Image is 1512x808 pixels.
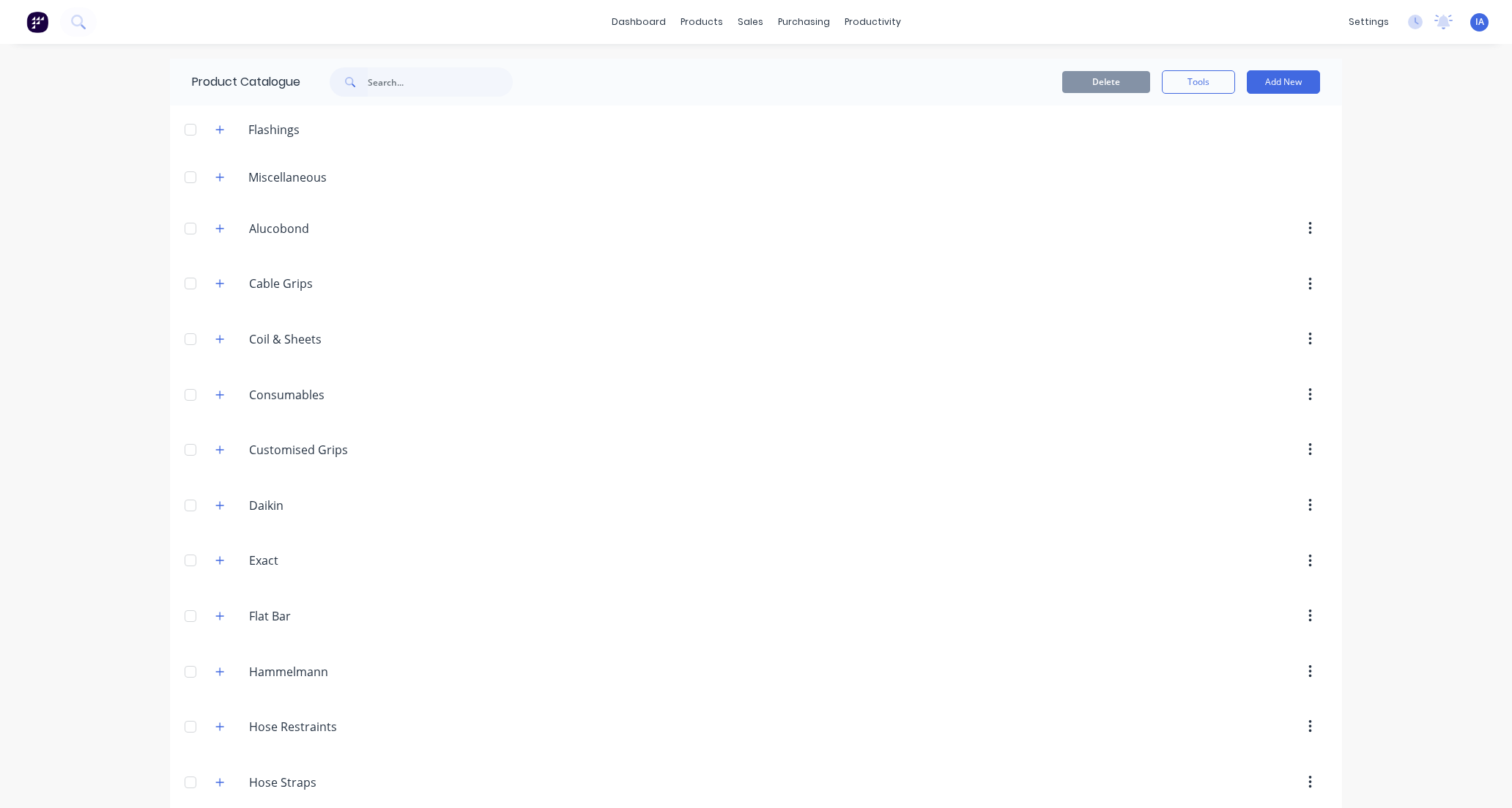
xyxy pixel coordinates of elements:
button: Tools [1162,70,1235,94]
input: Enter category name [249,330,423,348]
div: productivity [837,11,908,33]
div: settings [1341,11,1396,33]
div: Miscellaneous [237,168,338,186]
a: dashboard [604,11,673,33]
button: Add New [1247,70,1320,94]
span: IA [1475,15,1484,29]
input: Enter category name [249,275,423,292]
input: Enter category name [249,552,423,569]
div: sales [730,11,771,33]
input: Enter category name [249,774,423,791]
input: Enter category name [249,497,423,514]
img: Factory [26,11,48,33]
div: Flashings [237,121,311,138]
input: Enter category name [249,220,423,237]
input: Enter category name [249,441,423,459]
div: products [673,11,730,33]
div: Product Catalogue [170,59,300,105]
button: Delete [1062,71,1150,93]
input: Enter category name [249,663,423,681]
div: purchasing [771,11,837,33]
input: Enter category name [249,607,423,625]
input: Enter category name [249,718,423,735]
input: Enter category name [249,386,423,404]
input: Search... [368,67,513,97]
